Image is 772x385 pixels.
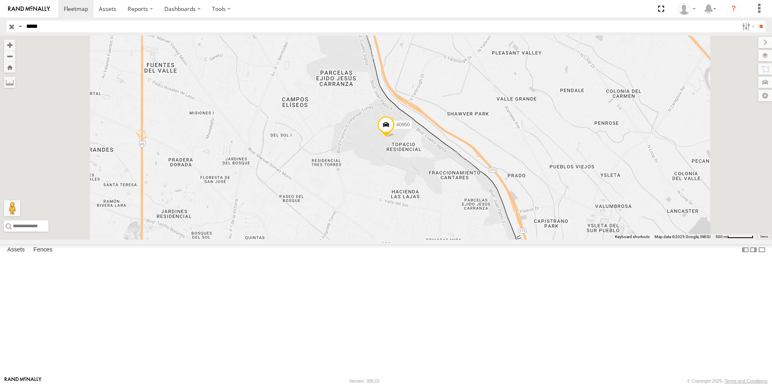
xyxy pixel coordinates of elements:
span: Map data ©2025 Google, INEGI [655,234,711,239]
a: Visit our Website [4,377,42,385]
div: Version: 305.01 [349,379,380,383]
span: 40950 [396,122,410,128]
button: Zoom in [4,40,15,50]
button: Drag Pegman onto the map to open Street View [4,200,20,216]
label: Dock Summary Table to the Right [749,244,757,256]
button: Zoom out [4,50,15,62]
div: Caseta Laredo TX [675,3,699,15]
label: Hide Summary Table [758,244,766,256]
img: rand-logo.svg [8,6,50,12]
label: Assets [3,244,29,255]
i: ? [727,2,740,15]
label: Search Filter Options [739,21,756,32]
a: Terms [760,235,768,239]
button: Map Scale: 500 m per 61 pixels [713,234,756,240]
label: Search Query [17,21,23,32]
span: 500 m [715,234,727,239]
label: Map Settings [758,90,772,101]
div: © Copyright 2025 - [687,379,768,383]
label: Measure [4,77,15,88]
label: Fences [29,244,57,255]
a: Terms and Conditions [725,379,768,383]
button: Zoom Home [4,62,15,73]
button: Keyboard shortcuts [615,234,650,240]
label: Dock Summary Table to the Left [741,244,749,256]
